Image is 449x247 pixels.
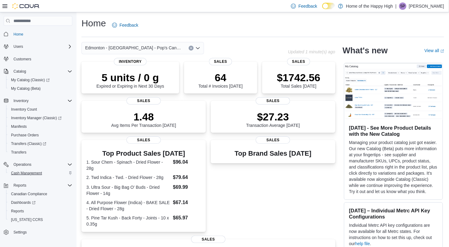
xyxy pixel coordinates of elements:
span: Inventory Manager (Classic) [11,116,62,120]
span: Sales [126,97,161,104]
h3: Top Product Sales [DATE] [86,150,201,157]
button: Customers [1,55,75,63]
a: Home [11,31,26,38]
nav: Complex example [4,27,72,247]
span: My Catalog (Classic) [11,78,50,82]
button: Operations [11,161,34,168]
img: Cova [12,3,40,9]
p: [PERSON_NAME] [409,2,444,10]
span: Transfers (Classic) [9,140,72,147]
span: SP [400,2,405,10]
span: Users [13,44,23,49]
span: Cash Management [9,169,72,177]
span: Catalog [13,69,26,74]
span: Manifests [11,124,27,129]
a: Inventory Count [9,106,40,113]
a: Transfers (Classic) [9,140,49,147]
span: [US_STATE] CCRS [11,217,43,222]
button: Operations [1,160,75,169]
span: Inventory Manager (Classic) [9,114,72,122]
button: Cash Management [6,169,75,177]
dd: $96.04 [173,158,201,166]
p: $27.23 [246,111,300,123]
a: Canadian Compliance [9,190,50,198]
h1: Home [81,17,106,29]
dd: $65.97 [173,214,201,222]
a: Manifests [9,123,29,130]
button: Inventory [1,97,75,105]
span: Customers [11,55,72,63]
p: | [395,2,397,10]
button: Users [11,43,25,50]
span: Transfers [11,150,26,155]
dd: $69.99 [173,184,201,191]
p: 64 [198,71,243,84]
a: Inventory Manager (Classic) [6,114,75,122]
span: Settings [11,228,72,236]
a: View allExternal link [424,48,444,53]
span: Transfers (Classic) [11,141,46,146]
div: Total Sales [DATE] [277,71,320,89]
span: Inventory [13,98,28,103]
button: Catalog [1,67,75,76]
span: Reports [9,207,72,215]
button: Catalog [11,68,28,75]
span: Home [11,30,72,38]
button: My Catalog (Beta) [6,84,75,93]
p: Updated 1 minute(s) ago [288,49,335,54]
button: Manifests [6,122,75,131]
span: Purchase Orders [9,131,72,139]
span: Operations [13,162,32,167]
span: Sales [287,58,310,65]
dd: $79.64 [173,174,201,181]
p: $1742.56 [277,71,320,84]
a: My Catalog (Beta) [9,85,43,92]
span: Manifests [9,123,72,130]
svg: External link [440,49,444,53]
span: Catalog [11,68,72,75]
a: Dashboards [6,198,75,207]
h2: What's new [343,46,388,55]
span: Sales [209,58,232,65]
div: Total # Invoices [DATE] [198,71,243,89]
p: Home of the Happy High [346,2,393,10]
span: Home [13,32,23,37]
button: Reports [6,207,75,215]
p: Individual Metrc API key configurations are now available for all Metrc states. For instructions ... [349,222,438,247]
a: [US_STATE] CCRS [9,216,45,223]
div: Avg Items Per Transaction [DATE] [111,111,176,128]
a: My Catalog (Classic) [9,76,52,84]
a: help file [355,241,370,246]
a: Customers [11,55,34,63]
dt: 3. Ultra Sour - Big Bag O' Buds - Dried Flower - 14g [86,184,171,196]
h3: Top Brand Sales [DATE] [235,150,311,157]
a: Feedback [110,19,141,31]
h3: [DATE] - See More Product Details with the New Catalog [349,125,438,137]
button: Purchase Orders [6,131,75,139]
span: Dashboards [9,199,72,206]
span: Inventory [11,97,72,104]
span: Edmonton - [GEOGRAPHIC_DATA] - Pop's Cannabis [85,44,183,51]
span: Sales [191,236,225,243]
a: Transfers (Classic) [6,139,75,148]
a: Transfers [9,149,29,156]
dt: 5. Pine Tar Kush - Back Forty - Joints - 10 x 0.35g [86,215,171,227]
span: Feedback [119,22,138,28]
span: Sales [256,97,290,104]
span: Customers [13,57,31,62]
span: Reports [11,209,24,214]
div: Expired or Expiring in Next 30 Days [96,71,164,89]
a: Purchase Orders [9,131,41,139]
a: Dashboards [9,199,38,206]
button: Reports [11,182,29,189]
a: Inventory Manager (Classic) [9,114,64,122]
div: Scott Pfeifle [399,2,406,10]
div: Transaction Average [DATE] [246,111,300,128]
a: Cash Management [9,169,44,177]
span: Washington CCRS [9,216,72,223]
button: Inventory [11,97,31,104]
dt: 4. All Purpose Flower (Indica) - BAKE SALE - Dried Flower - 28g [86,199,171,212]
button: Home [1,29,75,38]
button: Clear input [189,46,194,51]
